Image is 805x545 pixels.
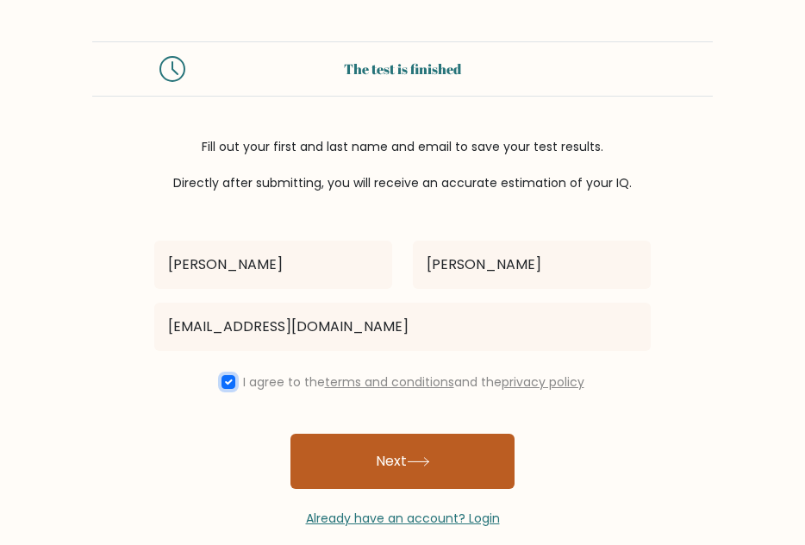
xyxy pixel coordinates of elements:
button: Next [290,434,515,489]
input: Last name [413,241,651,289]
a: terms and conditions [325,373,454,391]
a: Already have an account? Login [306,510,500,527]
div: Fill out your first and last name and email to save your test results. Directly after submitting,... [92,138,713,192]
a: privacy policy [502,373,584,391]
div: The test is finished [206,59,599,79]
label: I agree to the and the [243,373,584,391]
input: First name [154,241,392,289]
input: Email [154,303,651,351]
